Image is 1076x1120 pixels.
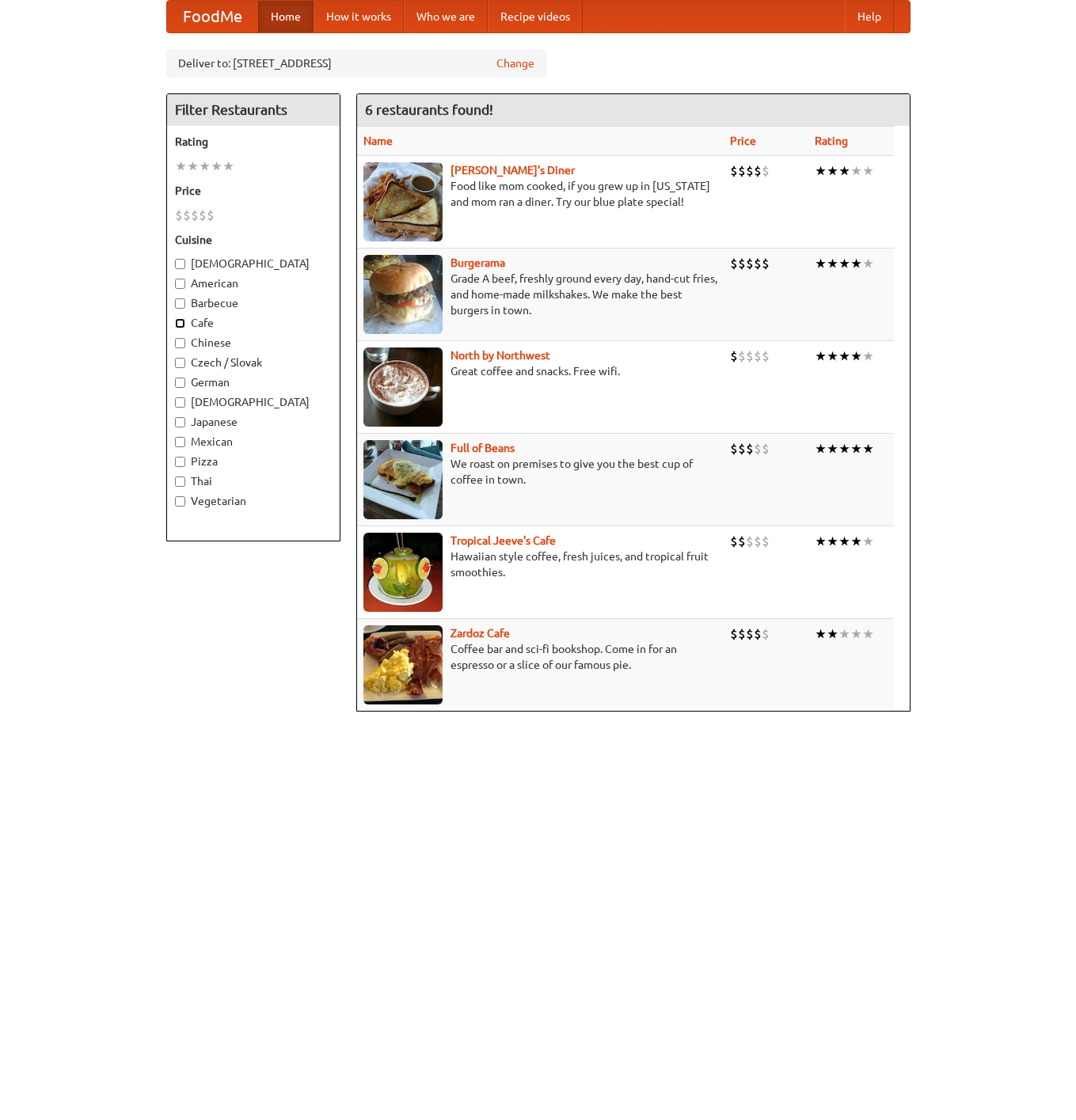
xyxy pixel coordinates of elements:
[363,347,443,427] img: north.jpg
[175,279,185,289] input: American
[363,625,443,704] img: zardoz.jpg
[363,456,717,488] p: We roast on premises to give you the best cup of coffee in town.
[175,183,332,199] h5: Price
[738,255,746,272] li: $
[827,347,838,365] li: ★
[451,442,515,454] a: Full of Beans
[175,358,185,368] input: Czech / Slovak
[175,454,332,469] label: Pizza
[175,378,185,388] input: German
[838,533,850,550] li: ★
[187,158,199,175] li: ★
[815,135,848,147] a: Rating
[862,162,874,180] li: ★
[175,158,187,175] li: ★
[850,347,862,365] li: ★
[175,259,185,269] input: [DEMOGRAPHIC_DATA]
[838,440,850,457] li: ★
[451,534,556,547] b: Tropical Jeeve's Cafe
[738,162,746,180] li: $
[738,347,746,365] li: $
[746,162,754,180] li: $
[827,625,838,643] li: ★
[183,207,191,224] li: $
[222,158,234,175] li: ★
[175,496,185,507] input: Vegetarian
[167,94,340,126] h4: Filter Restaurants
[365,102,493,117] ng-pluralize: 6 restaurants found!
[827,440,838,457] li: ★
[175,414,332,430] label: Japanese
[762,347,770,365] li: $
[738,440,746,457] li: $
[314,1,404,32] a: How it works
[175,437,185,447] input: Mexican
[496,55,534,71] a: Change
[451,349,550,362] b: North by Northwest
[862,347,874,365] li: ★
[754,533,762,550] li: $
[175,295,332,311] label: Barbecue
[363,363,717,379] p: Great coffee and snacks. Free wifi.
[175,298,185,309] input: Barbecue
[258,1,314,32] a: Home
[838,347,850,365] li: ★
[730,255,738,272] li: $
[754,347,762,365] li: $
[363,135,393,147] a: Name
[827,162,838,180] li: ★
[175,318,185,328] input: Cafe
[211,158,222,175] li: ★
[754,162,762,180] li: $
[207,207,215,224] li: $
[166,49,546,78] div: Deliver to: [STREET_ADDRESS]
[175,256,332,271] label: [DEMOGRAPHIC_DATA]
[363,178,717,210] p: Food like mom cooked, if you grew up in [US_STATE] and mom ran a diner. Try our blue plate special!
[754,255,762,272] li: $
[746,347,754,365] li: $
[754,625,762,643] li: $
[838,625,850,643] li: ★
[451,164,575,177] a: [PERSON_NAME]'s Diner
[762,625,770,643] li: $
[862,533,874,550] li: ★
[175,493,332,509] label: Vegetarian
[363,641,717,673] p: Coffee bar and sci-fi bookshop. Come in for an espresso or a slice of our famous pie.
[175,473,332,489] label: Thai
[175,457,185,467] input: Pizza
[762,440,770,457] li: $
[730,440,738,457] li: $
[191,207,199,224] li: $
[827,255,838,272] li: ★
[404,1,488,32] a: Who we are
[815,255,827,272] li: ★
[850,440,862,457] li: ★
[451,256,505,269] a: Burgerama
[175,338,185,348] input: Chinese
[827,533,838,550] li: ★
[175,315,332,331] label: Cafe
[175,275,332,291] label: American
[451,627,510,640] a: Zardoz Cafe
[746,533,754,550] li: $
[363,549,717,580] p: Hawaiian style coffee, fresh juices, and tropical fruit smoothies.
[815,625,827,643] li: ★
[175,397,185,408] input: [DEMOGRAPHIC_DATA]
[175,355,332,370] label: Czech / Slovak
[175,374,332,390] label: German
[815,347,827,365] li: ★
[175,232,332,248] h5: Cuisine
[175,134,332,150] h5: Rating
[730,135,756,147] a: Price
[815,162,827,180] li: ★
[488,1,583,32] a: Recipe videos
[175,207,183,224] li: $
[175,394,332,410] label: [DEMOGRAPHIC_DATA]
[175,476,185,487] input: Thai
[850,255,862,272] li: ★
[850,162,862,180] li: ★
[762,255,770,272] li: $
[746,440,754,457] li: $
[738,533,746,550] li: $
